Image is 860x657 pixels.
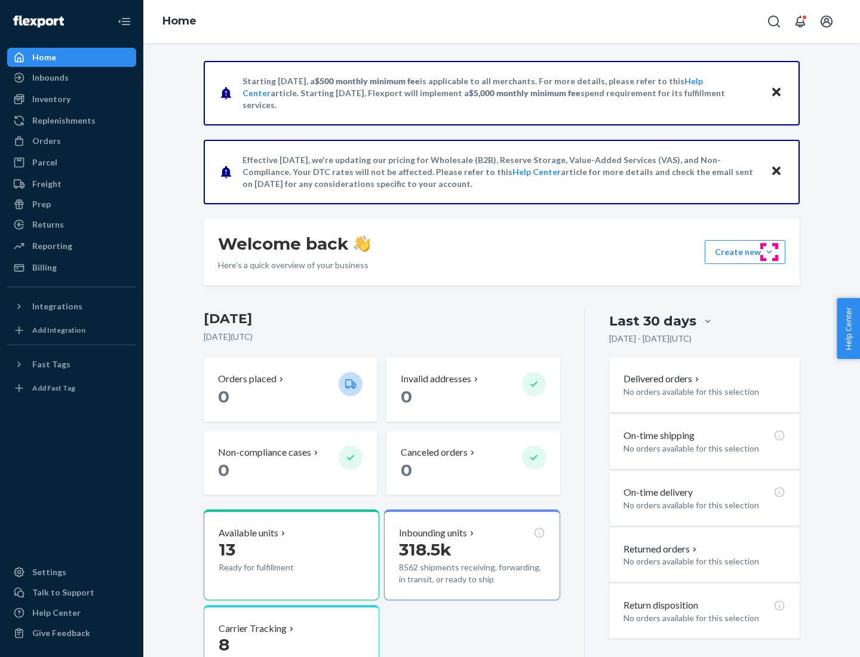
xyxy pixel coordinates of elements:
[7,583,136,602] a: Talk to Support
[7,297,136,316] button: Integrations
[7,563,136,582] a: Settings
[769,84,784,102] button: Close
[13,16,64,27] img: Flexport logo
[399,561,545,585] p: 8562 shipments receiving, forwarding, in transit, or ready to ship
[609,333,692,345] p: [DATE] - [DATE] ( UTC )
[386,431,560,495] button: Canceled orders 0
[7,90,136,109] a: Inventory
[7,379,136,398] a: Add Fast Tag
[623,612,785,624] p: No orders available for this selection
[7,355,136,374] button: Fast Tags
[815,10,838,33] button: Open account menu
[315,76,420,86] span: $500 monthly minimum fee
[7,215,136,234] a: Returns
[204,358,377,422] button: Orders placed 0
[762,10,786,33] button: Open Search Box
[32,240,72,252] div: Reporting
[623,486,693,499] p: On-time delivery
[219,561,329,573] p: Ready for fulfillment
[204,431,377,495] button: Non-compliance cases 0
[386,358,560,422] button: Invalid addresses 0
[7,258,136,277] a: Billing
[399,526,467,540] p: Inbounding units
[384,509,560,600] button: Inbounding units318.5k8562 shipments receiving, forwarding, in transit, or ready to ship
[204,509,379,600] button: Available units13Ready for fulfillment
[7,603,136,622] a: Help Center
[623,499,785,511] p: No orders available for this selection
[218,386,229,407] span: 0
[162,14,196,27] a: Home
[7,111,136,130] a: Replenishments
[32,300,82,312] div: Integrations
[7,624,136,643] button: Give Feedback
[7,68,136,87] a: Inbounds
[112,10,136,33] button: Close Navigation
[623,555,785,567] p: No orders available for this selection
[837,298,860,359] button: Help Center
[609,312,696,330] div: Last 30 days
[623,443,785,455] p: No orders available for this selection
[32,262,57,274] div: Billing
[32,627,90,639] div: Give Feedback
[219,622,287,635] p: Carrier Tracking
[32,607,81,619] div: Help Center
[623,542,699,556] button: Returned orders
[512,167,561,177] a: Help Center
[32,566,66,578] div: Settings
[399,539,451,560] span: 318.5k
[153,4,206,39] ol: breadcrumbs
[32,178,62,190] div: Freight
[219,634,229,655] span: 8
[32,325,85,335] div: Add Integration
[242,75,759,111] p: Starting [DATE], a is applicable to all merchants. For more details, please refer to this article...
[769,163,784,180] button: Close
[32,115,96,127] div: Replenishments
[218,372,277,386] p: Orders placed
[32,93,70,105] div: Inventory
[401,372,471,386] p: Invalid addresses
[7,195,136,214] a: Prep
[218,233,370,254] h1: Welcome back
[401,386,412,407] span: 0
[7,174,136,194] a: Freight
[623,372,702,386] button: Delivered orders
[204,309,560,328] h3: [DATE]
[32,198,51,210] div: Prep
[32,156,57,168] div: Parcel
[32,383,75,393] div: Add Fast Tag
[32,587,94,598] div: Talk to Support
[7,153,136,172] a: Parcel
[32,219,64,231] div: Returns
[32,51,56,63] div: Home
[218,446,311,459] p: Non-compliance cases
[32,72,69,84] div: Inbounds
[469,88,580,98] span: $5,000 monthly minimum fee
[242,154,759,190] p: Effective [DATE], we're updating our pricing for Wholesale (B2B), Reserve Storage, Value-Added Se...
[401,446,468,459] p: Canceled orders
[788,10,812,33] button: Open notifications
[7,48,136,67] a: Home
[623,429,695,443] p: On-time shipping
[7,237,136,256] a: Reporting
[7,131,136,151] a: Orders
[204,331,560,343] p: [DATE] ( UTC )
[623,598,698,612] p: Return disposition
[7,321,136,340] a: Add Integration
[354,235,370,252] img: hand-wave emoji
[218,460,229,480] span: 0
[705,240,785,264] button: Create new
[219,526,278,540] p: Available units
[32,358,70,370] div: Fast Tags
[623,386,785,398] p: No orders available for this selection
[218,259,370,271] p: Here’s a quick overview of your business
[32,135,61,147] div: Orders
[401,460,412,480] span: 0
[219,539,235,560] span: 13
